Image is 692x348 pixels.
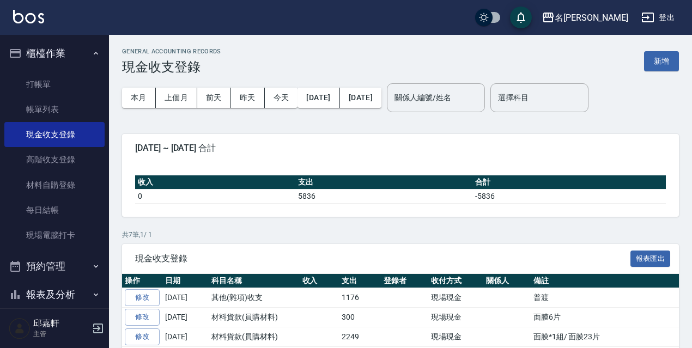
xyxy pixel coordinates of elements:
[510,7,532,28] button: save
[209,308,300,327] td: 材料貨款(員購材料)
[4,97,105,122] a: 帳單列表
[209,327,300,346] td: 材料貨款(員購材料)
[231,88,265,108] button: 昨天
[4,147,105,172] a: 高階收支登錄
[295,175,472,190] th: 支出
[644,51,679,71] button: 新增
[135,253,630,264] span: 現金收支登錄
[472,175,666,190] th: 合計
[122,59,221,75] h3: 現金收支登錄
[209,288,300,308] td: 其他(雜項)收支
[125,289,160,306] a: 修改
[644,56,679,66] a: 新增
[298,88,339,108] button: [DATE]
[4,72,105,97] a: 打帳單
[381,274,428,288] th: 登錄者
[162,308,209,327] td: [DATE]
[135,189,295,203] td: 0
[162,327,209,346] td: [DATE]
[156,88,197,108] button: 上個月
[339,288,381,308] td: 1176
[135,143,666,154] span: [DATE] ~ [DATE] 合計
[472,189,666,203] td: -5836
[122,88,156,108] button: 本月
[197,88,231,108] button: 前天
[4,223,105,248] a: 現場電腦打卡
[4,122,105,147] a: 現金收支登錄
[630,253,671,263] a: 報表匯出
[339,308,381,327] td: 300
[122,48,221,55] h2: GENERAL ACCOUNTING RECORDS
[428,288,483,308] td: 現場現金
[33,329,89,339] p: 主管
[4,280,105,309] button: 報表及分析
[265,88,298,108] button: 今天
[9,318,31,339] img: Person
[428,308,483,327] td: 現場現金
[637,8,679,28] button: 登出
[4,198,105,223] a: 每日結帳
[125,328,160,345] a: 修改
[13,10,44,23] img: Logo
[300,274,339,288] th: 收入
[125,309,160,326] a: 修改
[4,173,105,198] a: 材料自購登錄
[295,189,472,203] td: 5836
[339,274,381,288] th: 支出
[135,175,295,190] th: 收入
[339,327,381,346] td: 2249
[428,274,483,288] th: 收付方式
[122,274,162,288] th: 操作
[4,252,105,280] button: 預約管理
[162,288,209,308] td: [DATE]
[483,274,531,288] th: 關係人
[428,327,483,346] td: 現場現金
[162,274,209,288] th: 日期
[122,230,679,240] p: 共 7 筆, 1 / 1
[33,318,89,329] h5: 邱嘉軒
[340,88,381,108] button: [DATE]
[537,7,633,29] button: 名[PERSON_NAME]
[4,39,105,68] button: 櫃檯作業
[555,11,628,25] div: 名[PERSON_NAME]
[630,251,671,267] button: 報表匯出
[209,274,300,288] th: 科目名稱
